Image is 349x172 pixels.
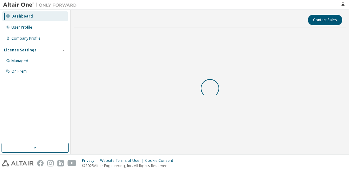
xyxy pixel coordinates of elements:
[11,14,33,19] div: Dashboard
[68,160,76,166] img: youtube.svg
[57,160,64,166] img: linkedin.svg
[3,2,80,8] img: Altair One
[11,36,41,41] div: Company Profile
[145,158,177,163] div: Cookie Consent
[82,158,100,163] div: Privacy
[2,160,33,166] img: altair_logo.svg
[37,160,44,166] img: facebook.svg
[11,25,32,30] div: User Profile
[82,163,177,168] p: © 2025 Altair Engineering, Inc. All Rights Reserved.
[47,160,54,166] img: instagram.svg
[11,69,27,74] div: On Prem
[11,58,28,63] div: Managed
[100,158,145,163] div: Website Terms of Use
[4,48,37,53] div: License Settings
[308,15,342,25] button: Contact Sales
